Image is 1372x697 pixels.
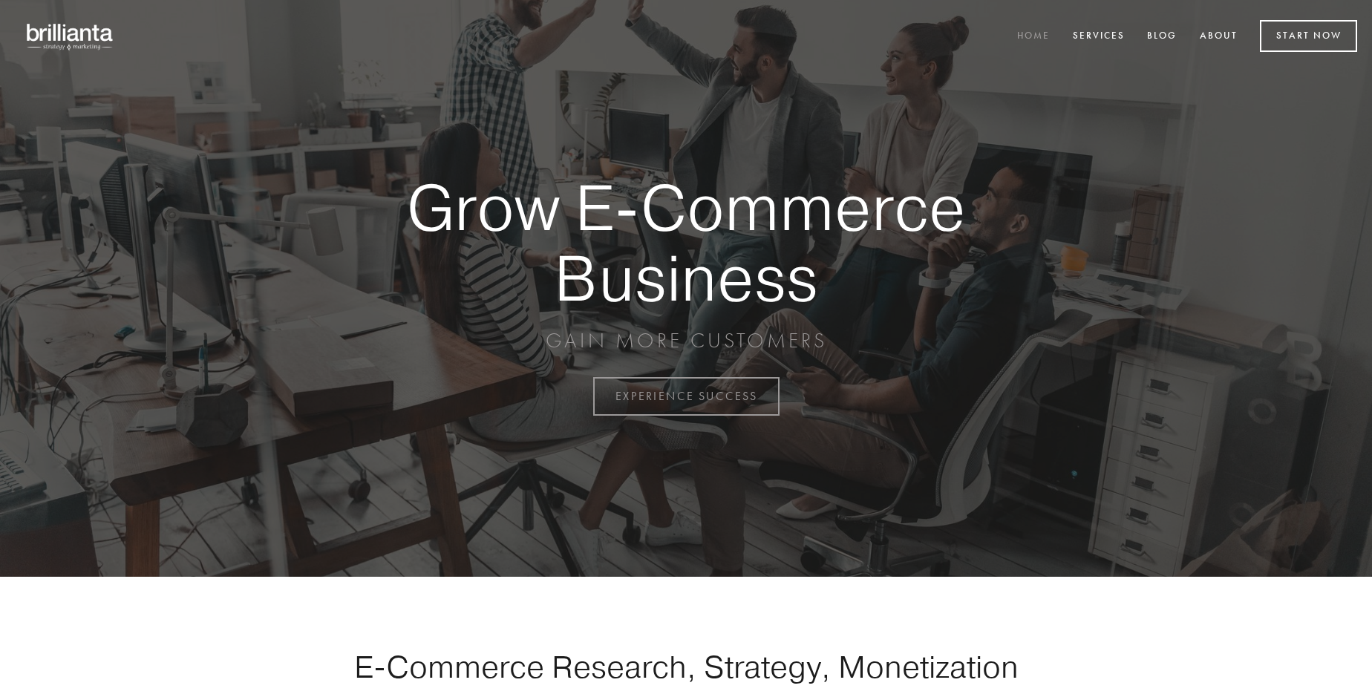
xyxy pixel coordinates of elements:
strong: Grow E-Commerce Business [355,172,1017,312]
a: Blog [1137,24,1186,49]
a: Services [1063,24,1134,49]
a: Start Now [1260,20,1357,52]
a: About [1190,24,1247,49]
p: GAIN MORE CUSTOMERS [355,327,1017,354]
h1: E-Commerce Research, Strategy, Monetization [307,648,1065,685]
img: brillianta - research, strategy, marketing [15,15,126,58]
a: EXPERIENCE SUCCESS [593,377,780,416]
a: Home [1007,24,1059,49]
